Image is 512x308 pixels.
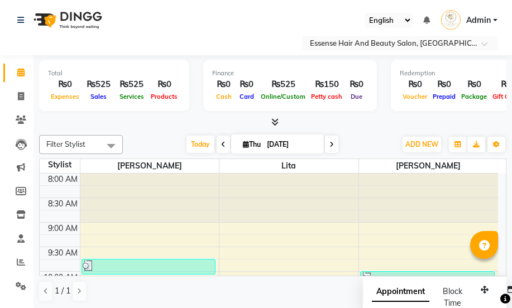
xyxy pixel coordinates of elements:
[82,259,215,274] div: [PERSON_NAME], TK02, 09:45 AM-10:05 AM, Eyebrows+Upper Lip
[186,136,214,153] span: Today
[405,140,438,148] span: ADD NEW
[372,282,429,302] span: Appointment
[308,93,345,100] span: Petty cash
[430,93,458,100] span: Prepaid
[430,78,458,91] div: ₨0
[443,286,462,308] span: Block Time
[458,93,490,100] span: Package
[48,78,82,91] div: ₨0
[212,78,235,91] div: ₨0
[46,139,85,148] span: Filter Stylist
[115,78,148,91] div: ₨525
[88,93,109,100] span: Sales
[212,69,368,78] div: Finance
[46,198,80,210] div: 8:30 AM
[235,78,258,91] div: ₨0
[148,78,180,91] div: ₨0
[80,159,219,173] span: [PERSON_NAME]
[400,93,430,100] span: Voucher
[48,69,180,78] div: Total
[400,78,430,91] div: ₨0
[213,93,235,100] span: Cash
[28,4,105,36] img: logo
[264,136,319,153] input: 2025-09-04
[55,285,70,297] span: 1 / 1
[82,78,115,91] div: ₨525
[41,272,80,283] div: 10:00 AM
[148,93,180,100] span: Products
[359,159,498,173] span: [PERSON_NAME]
[403,137,441,152] button: ADD NEW
[458,78,490,91] div: ₨0
[219,159,358,173] span: Lita
[48,93,82,100] span: Expenses
[258,93,308,100] span: Online/Custom
[46,174,80,185] div: 8:00 AM
[466,15,491,26] span: Admin
[237,93,257,100] span: Card
[308,78,345,91] div: ₨150
[46,247,80,259] div: 9:30 AM
[465,263,501,297] iframe: chat widget
[117,93,147,100] span: Services
[46,223,80,234] div: 9:00 AM
[345,78,368,91] div: ₨0
[240,140,264,148] span: Thu
[258,78,308,91] div: ₨525
[441,10,461,30] img: Admin
[40,159,80,171] div: Stylist
[348,93,365,100] span: Due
